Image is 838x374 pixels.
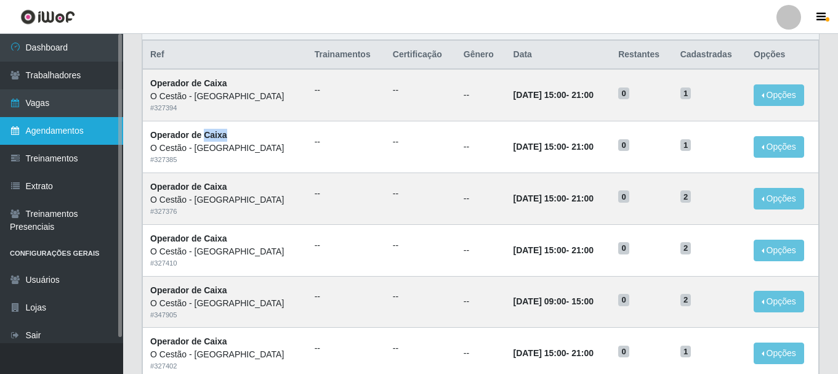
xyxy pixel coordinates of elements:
[571,348,594,358] time: 21:00
[680,346,691,358] span: 1
[754,84,804,106] button: Opções
[150,142,300,155] div: O Cestão - [GEOGRAPHIC_DATA]
[746,41,819,70] th: Opções
[514,245,566,255] time: [DATE] 15:00
[680,242,691,254] span: 2
[150,245,300,258] div: O Cestão - [GEOGRAPHIC_DATA]
[150,348,300,361] div: O Cestão - [GEOGRAPHIC_DATA]
[754,343,804,364] button: Opções
[506,41,611,70] th: Data
[393,136,449,148] ul: --
[393,239,449,252] ul: --
[571,90,594,100] time: 21:00
[456,224,506,276] td: --
[680,190,691,203] span: 2
[618,87,629,100] span: 0
[150,103,300,113] div: # 327394
[456,173,506,224] td: --
[456,276,506,328] td: --
[618,139,629,152] span: 0
[150,258,300,269] div: # 327410
[150,285,227,295] strong: Operador de Caixa
[618,190,629,203] span: 0
[393,290,449,303] ul: --
[456,41,506,70] th: Gênero
[514,193,566,203] time: [DATE] 15:00
[150,182,227,192] strong: Operador de Caixa
[514,296,594,306] strong: -
[673,41,746,70] th: Cadastradas
[514,193,594,203] strong: -
[618,242,629,254] span: 0
[315,342,378,355] ul: --
[393,84,449,97] ul: --
[571,245,594,255] time: 21:00
[754,291,804,312] button: Opções
[456,69,506,121] td: --
[143,41,307,70] th: Ref
[514,348,594,358] strong: -
[514,348,566,358] time: [DATE] 15:00
[754,240,804,261] button: Opções
[150,297,300,310] div: O Cestão - [GEOGRAPHIC_DATA]
[680,294,691,306] span: 2
[150,78,227,88] strong: Operador de Caixa
[150,361,300,372] div: # 327402
[393,342,449,355] ul: --
[150,234,227,243] strong: Operador de Caixa
[150,336,227,346] strong: Operador de Caixa
[315,290,378,303] ul: --
[150,155,300,165] div: # 327385
[618,294,629,306] span: 0
[754,136,804,158] button: Opções
[680,87,691,100] span: 1
[20,9,75,25] img: CoreUI Logo
[571,142,594,152] time: 21:00
[150,130,227,140] strong: Operador de Caixa
[150,310,300,320] div: # 347905
[150,193,300,206] div: O Cestão - [GEOGRAPHIC_DATA]
[514,296,566,306] time: [DATE] 09:00
[618,346,629,358] span: 0
[514,142,566,152] time: [DATE] 15:00
[571,296,594,306] time: 15:00
[393,187,449,200] ul: --
[514,245,594,255] strong: -
[514,90,594,100] strong: -
[150,90,300,103] div: O Cestão - [GEOGRAPHIC_DATA]
[315,187,378,200] ul: --
[315,136,378,148] ul: --
[611,41,672,70] th: Restantes
[150,206,300,217] div: # 327376
[385,41,456,70] th: Certificação
[680,139,691,152] span: 1
[456,121,506,173] td: --
[571,193,594,203] time: 21:00
[514,90,566,100] time: [DATE] 15:00
[315,239,378,252] ul: --
[754,188,804,209] button: Opções
[307,41,385,70] th: Trainamentos
[315,84,378,97] ul: --
[514,142,594,152] strong: -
